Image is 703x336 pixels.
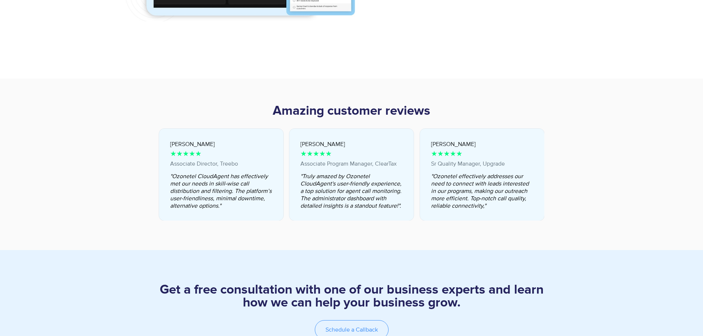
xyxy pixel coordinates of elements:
h5: Amazing customer reviews [125,104,579,117]
div: 3 / 4 [420,128,545,221]
div: "Ozonetel CloudAgent has effectively met our needs in skill-wise call distribution and filtering.... [170,172,272,209]
div: "Ozonetel effectively addresses our need to connect with leads interested in our programs, making... [431,172,533,209]
span: Associate Program Manager, ClearTax [300,159,397,168]
div: Slides [159,128,545,221]
a: [PERSON_NAME]★★★★★Associate Director, Treebo Read More [159,129,283,170]
i: ★ [176,149,183,159]
a: [PERSON_NAME]★★★★★Sr Quality Manager, Upgrade Read More [420,129,544,170]
h5: Get a free consultation with one of our business experts and learn how we can help your business ... [125,283,579,309]
i: ★ [170,149,176,159]
i: ★ [319,149,325,159]
a: [PERSON_NAME]★★★★★Associate Program Manager, ClearTax Read More [289,129,414,170]
div: 2 / 4 [289,128,414,221]
div: "Truly amazed by Ozonetel CloudAgent's user-friendly experience, a top solution for agent call mo... [300,172,403,209]
i: ★ [313,149,319,159]
span: Associate Director, Treebo [170,159,238,168]
i: ★ [300,149,307,159]
i: ★ [456,149,462,159]
span: [PERSON_NAME] [170,140,238,149]
div: 1 / 4 [159,128,284,221]
i: ★ [437,149,444,159]
i: ★ [444,149,450,159]
span: Sr Quality Manager, Upgrade [431,159,505,168]
i: ★ [325,149,332,159]
i: ★ [195,149,201,159]
i: ★ [431,149,437,159]
span: Schedule a Callback [325,327,378,333]
i: ★ [450,149,456,159]
span: [PERSON_NAME] [300,140,397,149]
i: ★ [189,149,195,159]
span: [PERSON_NAME] [431,140,505,149]
i: ★ [183,149,189,159]
i: ★ [307,149,313,159]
